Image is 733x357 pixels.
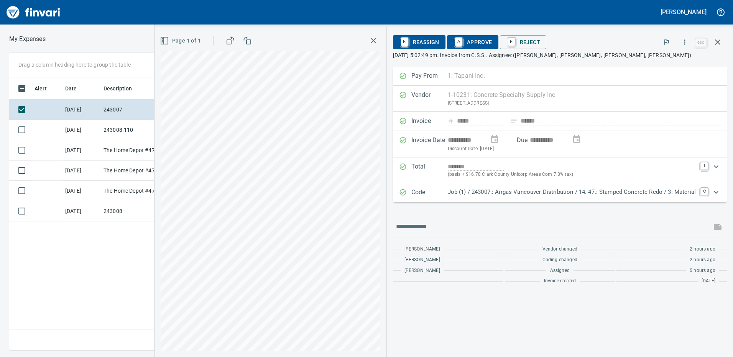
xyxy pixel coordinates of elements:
[690,256,715,264] span: 2 hours ago
[18,61,131,69] p: Drag a column heading here to group the table
[676,34,693,51] button: More
[35,84,57,93] span: Alert
[104,84,142,93] span: Description
[100,160,169,181] td: The Home Depot #4738 [GEOGRAPHIC_DATA] [GEOGRAPHIC_DATA]
[62,181,100,201] td: [DATE]
[62,140,100,160] td: [DATE]
[690,246,715,253] span: 2 hours ago
[401,38,408,46] a: R
[100,120,169,140] td: 243008.110
[62,100,100,120] td: [DATE]
[393,35,445,49] button: RReassign
[508,38,515,46] a: R
[702,277,715,285] span: [DATE]
[693,33,727,51] span: Close invoice
[399,36,439,49] span: Reassign
[100,181,169,201] td: The Home Depot #4738 [GEOGRAPHIC_DATA] [GEOGRAPHIC_DATA]
[411,162,448,178] p: Total
[158,34,204,48] button: Page 1 of 1
[9,34,46,44] nav: breadcrumb
[411,188,448,198] p: Code
[404,256,440,264] span: [PERSON_NAME]
[708,218,727,236] span: This records your message into the invoice and notifies anyone mentioned
[700,162,708,170] a: T
[659,6,708,18] button: [PERSON_NAME]
[455,38,462,46] a: A
[542,256,577,264] span: Coding changed
[453,36,492,49] span: Approve
[161,36,201,46] span: Page 1 of 1
[542,246,577,253] span: Vendor changed
[35,84,47,93] span: Alert
[500,35,546,49] button: RReject
[393,51,727,59] p: [DATE] 5:02:49 pm. Invoice from C.S.S.. Assignee: ([PERSON_NAME], [PERSON_NAME], [PERSON_NAME], [...
[100,140,169,160] td: The Home Depot #4738 [GEOGRAPHIC_DATA] [GEOGRAPHIC_DATA]
[544,277,576,285] span: Invoice created
[100,201,169,221] td: 243008
[393,183,727,202] div: Expand
[690,267,715,275] span: 5 hours ago
[62,201,100,221] td: [DATE]
[550,267,570,275] span: Assigned
[104,84,132,93] span: Description
[65,84,77,93] span: Date
[658,34,675,51] button: Flag
[100,100,169,120] td: 243007
[700,188,708,195] a: C
[661,8,707,16] h5: [PERSON_NAME]
[9,34,46,44] p: My Expenses
[447,35,498,49] button: AApprove
[506,36,540,49] span: Reject
[62,120,100,140] td: [DATE]
[695,38,707,47] a: esc
[404,246,440,253] span: [PERSON_NAME]
[404,267,440,275] span: [PERSON_NAME]
[393,157,727,183] div: Expand
[65,84,87,93] span: Date
[448,171,696,178] p: (basis + $16.78 Clark County Unicorp Areas Com 7.8% tax)
[5,3,62,21] img: Finvari
[62,160,100,181] td: [DATE]
[448,188,696,197] p: Job (1) / 243007.: Airgas Vancouver Distribution / 14. 47.: Stamped Concrete Redo / 3: Material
